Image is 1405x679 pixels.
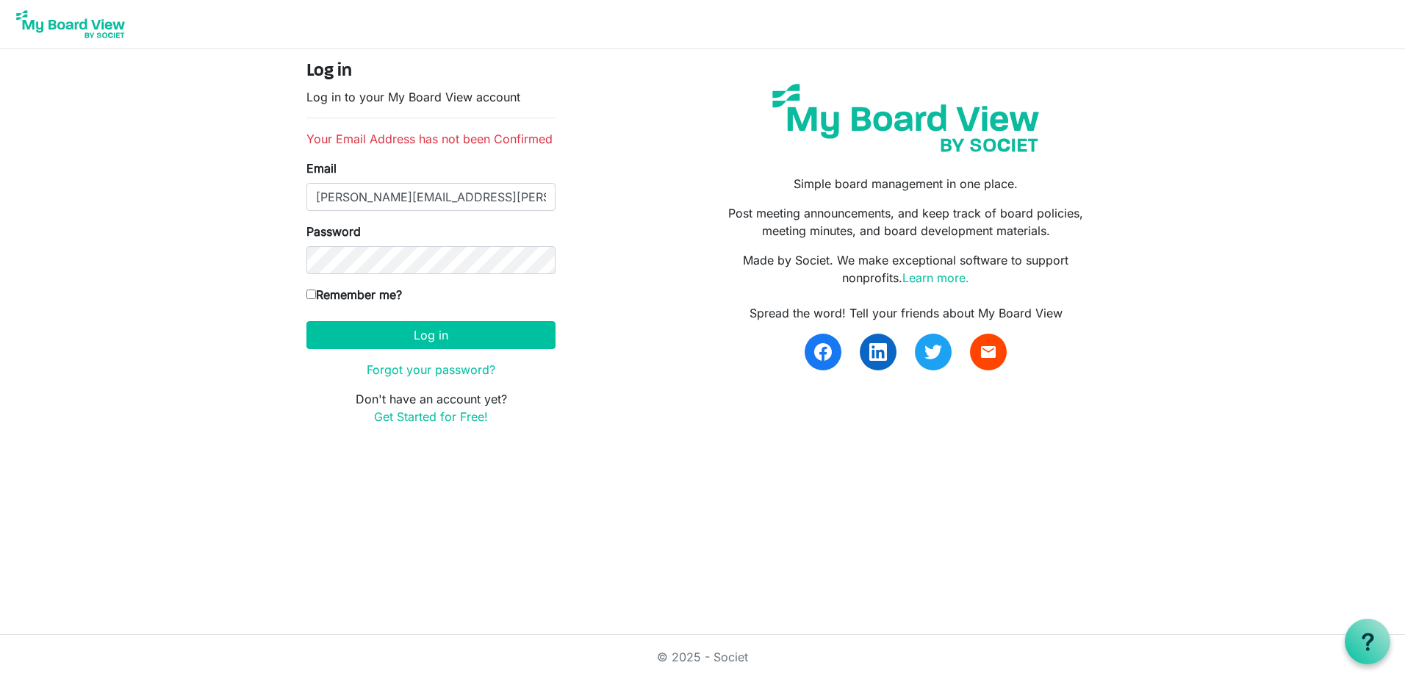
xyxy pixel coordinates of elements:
label: Remember me? [306,286,402,303]
a: Get Started for Free! [374,409,488,424]
li: Your Email Address has not been Confirmed [306,130,556,148]
label: Email [306,159,337,177]
p: Don't have an account yet? [306,390,556,425]
img: facebook.svg [814,343,832,361]
img: linkedin.svg [869,343,887,361]
a: Forgot your password? [367,362,495,377]
img: My Board View Logo [12,6,129,43]
h4: Log in [306,61,556,82]
button: Log in [306,321,556,349]
span: email [980,343,997,361]
a: Learn more. [902,270,969,285]
div: Spread the word! Tell your friends about My Board View [714,304,1099,322]
p: Simple board management in one place. [714,175,1099,193]
img: my-board-view-societ.svg [761,73,1050,163]
p: Post meeting announcements, and keep track of board policies, meeting minutes, and board developm... [714,204,1099,240]
a: email [970,334,1007,370]
label: Password [306,223,361,240]
p: Made by Societ. We make exceptional software to support nonprofits. [714,251,1099,287]
a: © 2025 - Societ [657,650,748,664]
input: Remember me? [306,290,316,299]
p: Log in to your My Board View account [306,88,556,106]
img: twitter.svg [924,343,942,361]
